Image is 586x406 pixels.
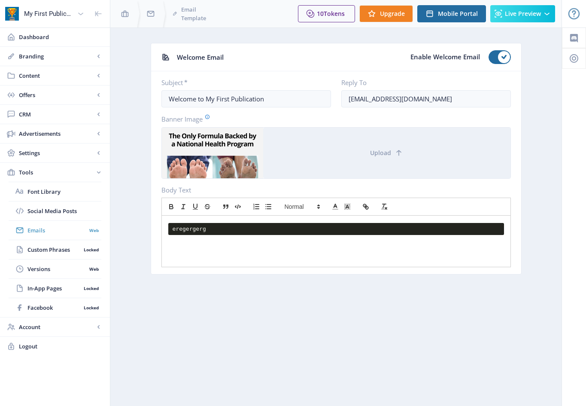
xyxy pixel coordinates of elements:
span: Tools [19,168,94,177]
span: Versions [27,265,86,273]
a: In-App PagesLocked [9,279,101,298]
button: Live Preview [490,5,555,22]
label: Subject [161,78,324,87]
a: Social Media Posts [9,201,101,220]
button: Upgrade [359,5,413,22]
span: Upgrade [380,10,405,17]
span: Live Preview [505,10,541,17]
nb-badge: Locked [81,284,101,293]
span: Settings [19,149,94,157]
div: My First Publication [24,4,74,23]
button: 10Tokens [298,5,355,22]
span: CRM [19,110,94,119]
nb-badge: Locked [81,303,101,312]
span: Font Library [27,187,101,196]
label: Reply To [341,78,504,87]
span: In-App Pages [27,284,81,293]
span: Dashboard [19,33,103,41]
span: Offers [19,91,94,99]
span: Branding [19,52,94,61]
nb-badge: Web [86,265,101,273]
img: app-icon.png [5,7,19,21]
span: Welcome Email [177,51,224,64]
span: Logout [19,342,103,351]
a: EmailsWeb [9,221,101,240]
span: Facebook [27,303,81,312]
a: VersionsWeb [9,259,101,278]
pre: eregergerg [168,223,504,235]
span: Emails [27,226,86,235]
a: FacebookLocked [9,298,101,317]
button: Upload [263,128,510,178]
span: Tokens [324,9,345,18]
a: Font Library [9,182,101,201]
span: Custom Phrases [27,245,81,254]
span: Account [19,323,94,331]
button: Mobile Portal [417,5,486,22]
span: Content [19,71,94,80]
span: Enable Welcome Email [410,50,480,64]
span: Mobile Portal [438,10,478,17]
span: Upload [370,150,391,156]
span: Email Template [181,5,209,22]
nb-badge: Web [86,226,101,235]
span: Social Media Posts [27,207,101,215]
nb-badge: Locked [81,245,101,254]
span: Advertisements [19,129,94,138]
label: Body Text [161,186,504,194]
label: Banner Image [161,114,504,124]
a: Custom PhrasesLocked [9,240,101,259]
